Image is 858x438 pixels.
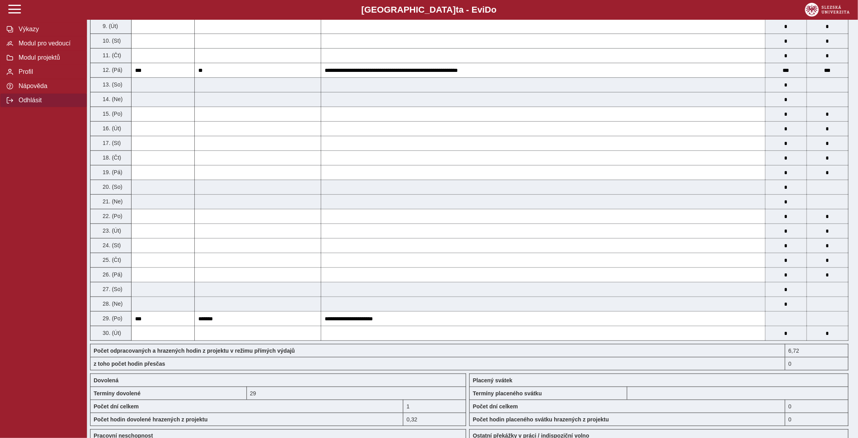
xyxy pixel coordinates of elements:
span: 27. (So) [101,286,122,292]
span: 10. (St) [101,38,121,44]
span: Výkazy [16,26,80,33]
span: o [491,5,497,15]
div: 29 [247,387,466,400]
div: 0,32 [403,413,466,426]
b: Placený svátek [473,377,512,383]
b: z toho počet hodin přesčas [94,361,165,367]
div: 0 [785,400,849,413]
span: 14. (Ne) [101,96,123,102]
span: 17. (St) [101,140,121,146]
b: Počet odpracovaných a hrazených hodin z projektu v režimu přímých výdajů [94,348,295,354]
b: Termíny dovolené [94,390,141,397]
div: 0 [785,413,849,426]
span: 23. (Út) [101,227,121,234]
span: 26. (Pá) [101,271,122,278]
span: 24. (St) [101,242,121,248]
span: 22. (Po) [101,213,122,219]
span: 25. (Čt) [101,257,121,263]
b: [GEOGRAPHIC_DATA] a - Evi [24,5,834,15]
b: Dovolená [94,377,119,383]
b: Počet dní celkem [473,403,518,410]
span: Profil [16,68,80,75]
span: 28. (Ne) [101,301,123,307]
div: 0 [785,357,849,370]
b: Počet dní celkem [94,403,139,410]
span: Nápověda [16,83,80,90]
span: 30. (Út) [101,330,121,336]
span: t [456,5,459,15]
span: D [485,5,491,15]
span: 15. (Po) [101,111,122,117]
b: Počet hodin dovolené hrazených z projektu [94,416,208,423]
b: Termíny placeného svátku [473,390,542,397]
span: 18. (Čt) [101,154,121,161]
div: 1 [403,400,466,413]
span: 20. (So) [101,184,122,190]
b: Počet hodin placeného svátku hrazených z projektu [473,416,609,423]
span: 29. (Po) [101,315,122,321]
span: 9. (Út) [101,23,118,29]
span: 19. (Pá) [101,169,122,175]
span: Modul pro vedoucí [16,40,80,47]
span: 12. (Pá) [101,67,122,73]
img: logo_web_su.png [805,3,850,17]
span: Odhlásit [16,97,80,104]
span: 11. (Čt) [101,52,121,58]
span: 21. (Ne) [101,198,123,205]
div: 6,72 [785,344,849,357]
span: 16. (Út) [101,125,121,132]
span: 13. (So) [101,81,122,88]
span: Modul projektů [16,54,80,61]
